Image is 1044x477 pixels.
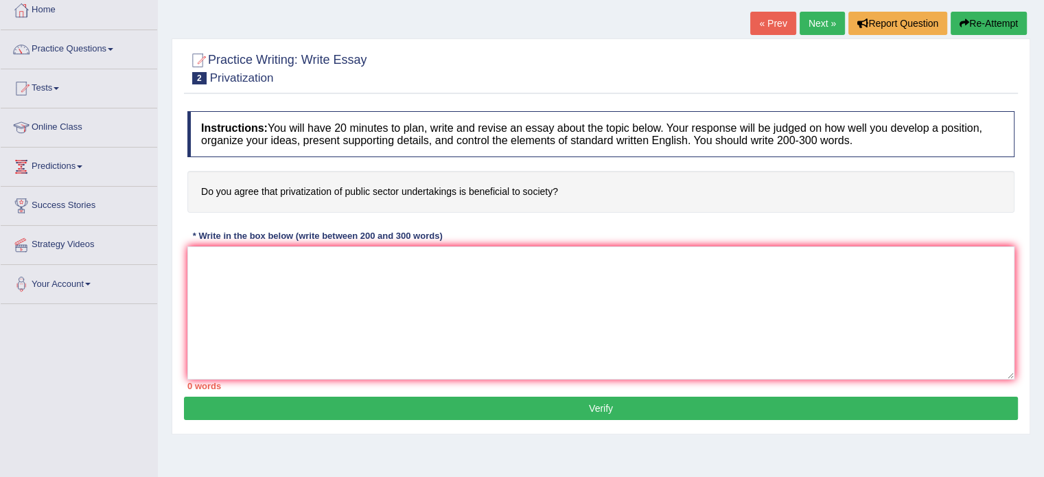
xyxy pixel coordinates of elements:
div: * Write in the box below (write between 200 and 300 words) [187,230,448,243]
button: Re-Attempt [951,12,1027,35]
h4: You will have 20 minutes to plan, write and revise an essay about the topic below. Your response ... [187,111,1014,157]
a: Success Stories [1,187,157,221]
button: Report Question [848,12,947,35]
div: 0 words [187,380,1014,393]
small: Privatization [210,71,274,84]
a: « Prev [750,12,796,35]
b: Instructions: [201,122,268,134]
h4: Do you agree that privatization of public sector undertakings is beneficial to society? [187,171,1014,213]
a: Tests [1,69,157,104]
h2: Practice Writing: Write Essay [187,50,367,84]
span: 2 [192,72,207,84]
button: Verify [184,397,1018,420]
a: Strategy Videos [1,226,157,260]
a: Online Class [1,108,157,143]
a: Practice Questions [1,30,157,65]
a: Next » [800,12,845,35]
a: Your Account [1,265,157,299]
a: Predictions [1,148,157,182]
